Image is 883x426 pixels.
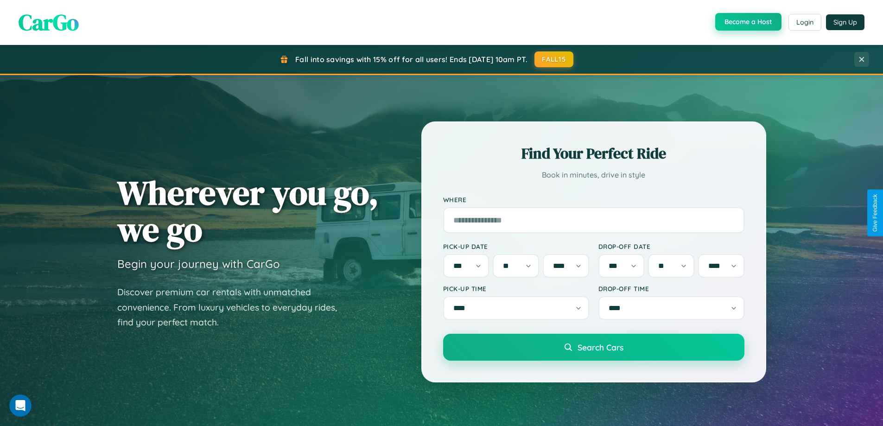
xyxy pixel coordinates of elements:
label: Pick-up Time [443,285,589,292]
div: Give Feedback [872,194,878,232]
label: Pick-up Date [443,242,589,250]
button: Login [788,14,821,31]
h2: Find Your Perfect Ride [443,143,744,164]
label: Drop-off Time [598,285,744,292]
iframe: Intercom live chat [9,394,32,417]
h1: Wherever you go, we go [117,174,379,248]
button: Sign Up [826,14,864,30]
label: Drop-off Date [598,242,744,250]
p: Discover premium car rentals with unmatched convenience. From luxury vehicles to everyday rides, ... [117,285,349,330]
button: Become a Host [715,13,781,31]
p: Book in minutes, drive in style [443,168,744,182]
label: Where [443,196,744,203]
span: Search Cars [578,342,623,352]
button: FALL15 [534,51,573,67]
span: Fall into savings with 15% off for all users! Ends [DATE] 10am PT. [295,55,527,64]
button: Search Cars [443,334,744,361]
span: CarGo [19,7,79,38]
h3: Begin your journey with CarGo [117,257,280,271]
